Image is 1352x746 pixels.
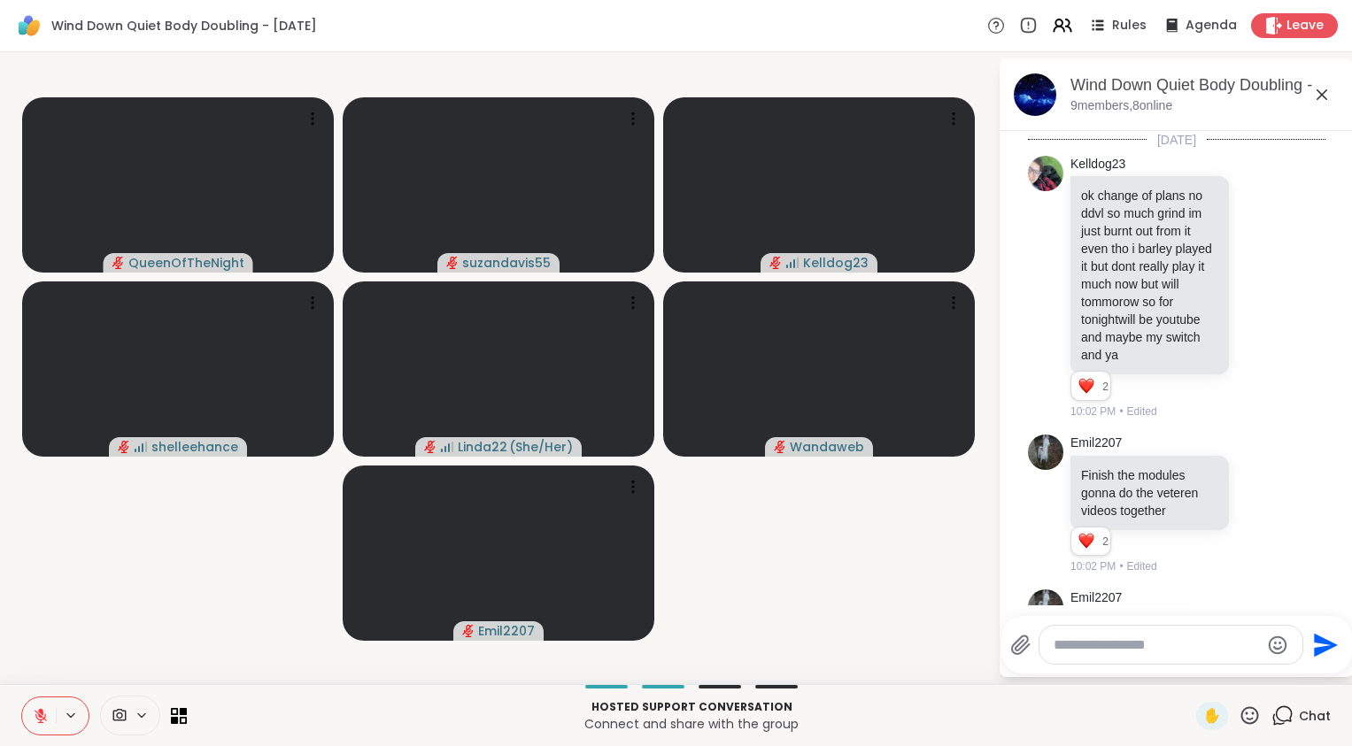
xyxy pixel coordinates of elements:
textarea: Type your message [1054,636,1260,654]
span: • [1119,404,1123,419]
button: Reactions: love [1077,379,1095,393]
span: 2 [1102,379,1110,395]
span: audio-muted [774,441,786,453]
p: ok change of plans no ddvl so much grind im just burnt out from it even tho i barley played it bu... [1081,187,1218,364]
a: Kelldog23 [1070,156,1125,173]
div: Reaction list [1071,527,1102,556]
span: Chat [1299,707,1331,725]
img: ShareWell Logomark [14,11,44,41]
span: audio-muted [769,257,782,269]
span: Agenda [1186,17,1237,35]
button: Reactions: love [1077,535,1095,549]
span: Wandaweb [790,438,864,456]
span: 2 [1102,534,1110,550]
span: 10:02 PM [1070,404,1116,419]
span: 10:02 PM [1070,558,1116,574]
button: Emoji picker [1267,634,1288,656]
p: Hosted support conversation [197,699,1186,715]
span: audio-muted [462,625,475,637]
span: ✋ [1203,705,1221,727]
span: audio-muted [424,441,437,453]
p: Finish the modules gonna do the veteren videos together [1081,466,1218,519]
span: audio-muted [112,257,125,269]
a: Emil2207 [1070,589,1122,607]
span: Linda22 [458,438,507,456]
img: Wind Down Quiet Body Doubling - Sunday, Oct 05 [1014,73,1056,116]
span: [DATE] [1147,131,1207,149]
span: Rules [1112,17,1147,35]
span: audio-muted [446,257,459,269]
img: https://sharewell-space-live.sfo3.digitaloceanspaces.com/user-generated/f837f3be-89e4-4695-8841-a... [1028,156,1063,191]
img: https://sharewell-space-live.sfo3.digitaloceanspaces.com/user-generated/533e235e-f4e9-42f3-ab5a-1... [1028,589,1063,625]
p: 9 members, 8 online [1070,97,1172,115]
span: Wind Down Quiet Body Doubling - [DATE] [51,17,317,35]
span: QueenOfTheNight [128,254,244,272]
span: ( She/Her ) [509,438,573,456]
span: Leave [1286,17,1324,35]
span: Edited [1127,404,1157,419]
div: Wind Down Quiet Body Doubling - [DATE] [1070,74,1340,96]
span: audio-muted [118,441,130,453]
span: Edited [1127,558,1157,574]
img: https://sharewell-space-live.sfo3.digitaloceanspaces.com/user-generated/533e235e-f4e9-42f3-ab5a-1... [1028,435,1063,470]
span: Emil2207 [478,622,535,640]
div: Reaction list [1071,372,1102,400]
a: Emil2207 [1070,435,1122,452]
button: Send [1303,625,1343,665]
p: Connect and share with the group [197,715,1186,733]
span: • [1119,558,1123,574]
span: Kelldog23 [803,254,869,272]
span: suzandavis55 [462,254,551,272]
span: shelleehance [151,438,238,456]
